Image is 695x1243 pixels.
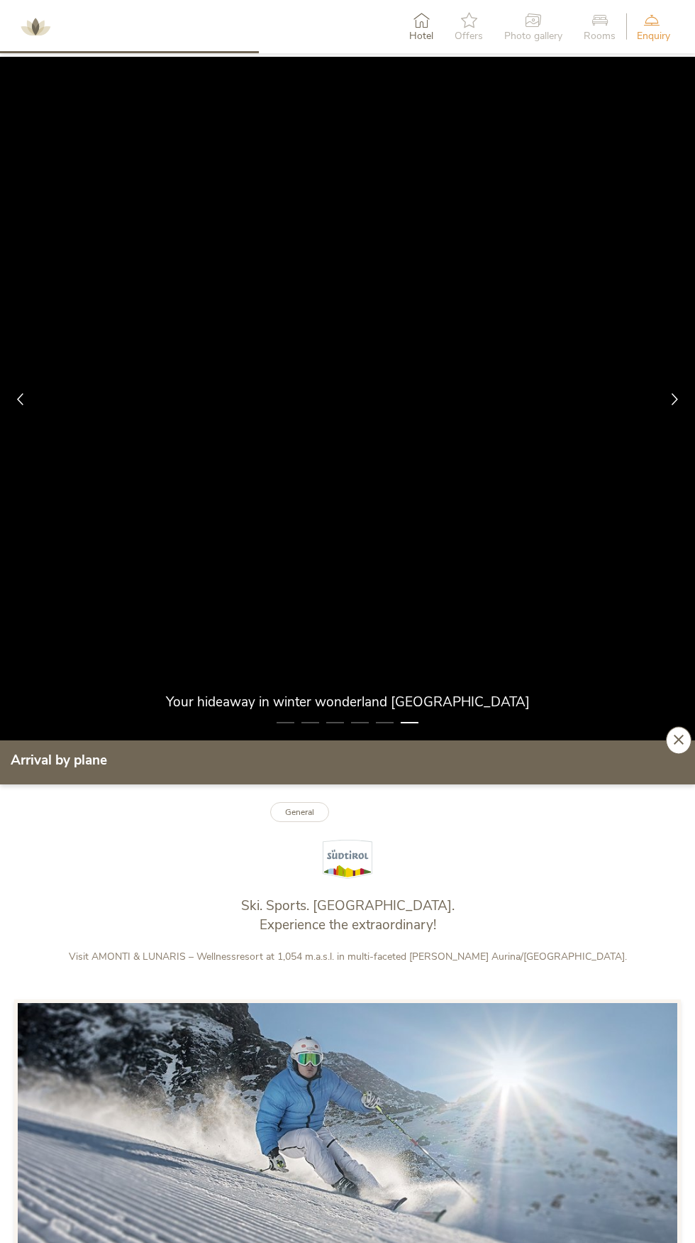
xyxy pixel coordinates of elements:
span: Enquiry [637,31,670,41]
p: Visit AMONTI & LUNARIS – Wellnessresort at 1,054 m.a.s.l. in multi-faceted [PERSON_NAME] Aurina/[... [52,949,644,964]
span: Ski. Sports. [GEOGRAPHIC_DATA]. [241,897,455,915]
span: Hotel [409,31,433,41]
b: General [285,806,314,818]
a: General [270,802,329,823]
b: Summer active [382,799,429,826]
span: Offers [455,31,483,41]
a: AMONTI & LUNARIS Wellnessresort [14,21,57,31]
b: Family [361,799,382,826]
img: Südtirol [323,840,372,879]
span: Rooms [584,31,616,41]
span: Photo gallery [504,31,562,41]
span: Experience the extraordinary! [260,916,436,934]
b: Wellness [333,799,361,826]
img: AMONTI & LUNARIS Wellnessresort [14,6,57,48]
